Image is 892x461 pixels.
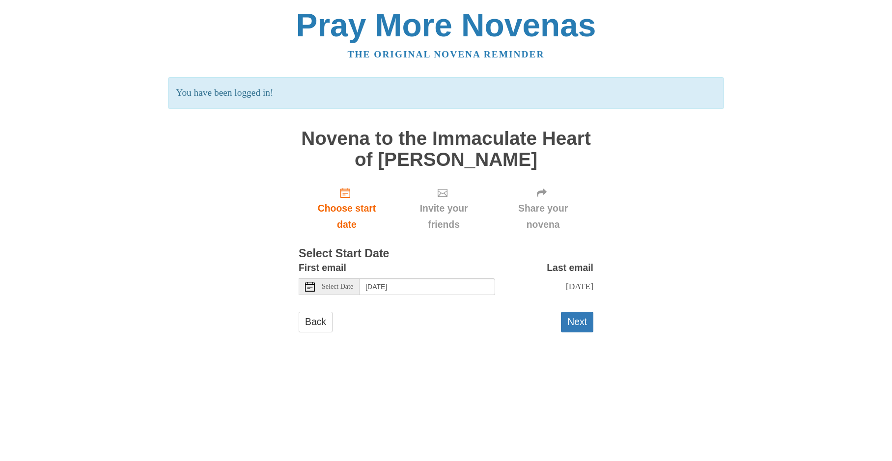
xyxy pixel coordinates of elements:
[299,180,395,238] a: Choose start date
[322,283,353,290] span: Select Date
[168,77,724,109] p: You have been logged in!
[348,49,545,59] a: The original novena reminder
[299,312,333,332] a: Back
[493,180,593,238] div: Click "Next" to confirm your start date first.
[405,200,483,233] span: Invite your friends
[502,200,584,233] span: Share your novena
[308,200,385,233] span: Choose start date
[395,180,493,238] div: Click "Next" to confirm your start date first.
[299,247,593,260] h3: Select Start Date
[299,128,593,170] h1: Novena to the Immaculate Heart of [PERSON_NAME]
[299,260,346,276] label: First email
[561,312,593,332] button: Next
[547,260,593,276] label: Last email
[296,7,596,43] a: Pray More Novenas
[566,281,593,291] span: [DATE]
